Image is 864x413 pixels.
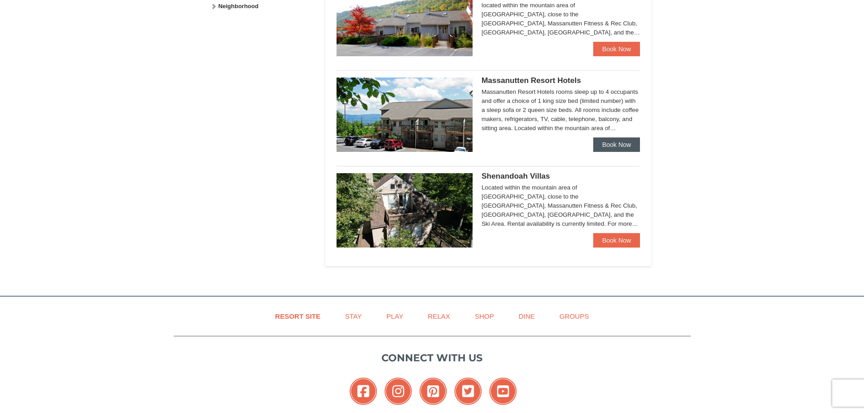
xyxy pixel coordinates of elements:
span: Shenandoah Villas [482,172,550,180]
a: Shop [464,306,506,326]
span: Massanutten Resort Hotels [482,76,581,85]
a: Book Now [593,233,640,248]
a: Play [375,306,415,326]
a: Resort Site [264,306,332,326]
a: Book Now [593,137,640,152]
div: Located within the mountain area of [GEOGRAPHIC_DATA], close to the [GEOGRAPHIC_DATA], Massanutte... [482,183,640,228]
a: Groups [548,306,600,326]
a: Relax [416,306,461,326]
strong: Neighborhood [218,3,259,10]
a: Book Now [593,42,640,56]
a: Dine [507,306,546,326]
div: Massanutten Resort Hotels rooms sleep up to 4 occupants and offer a choice of 1 king size bed (li... [482,87,640,133]
p: Connect with us [174,350,691,365]
img: 19219019-2-e70bf45f.jpg [337,173,473,248]
img: 19219026-1-e3b4ac8e.jpg [337,78,473,152]
a: Stay [334,306,373,326]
